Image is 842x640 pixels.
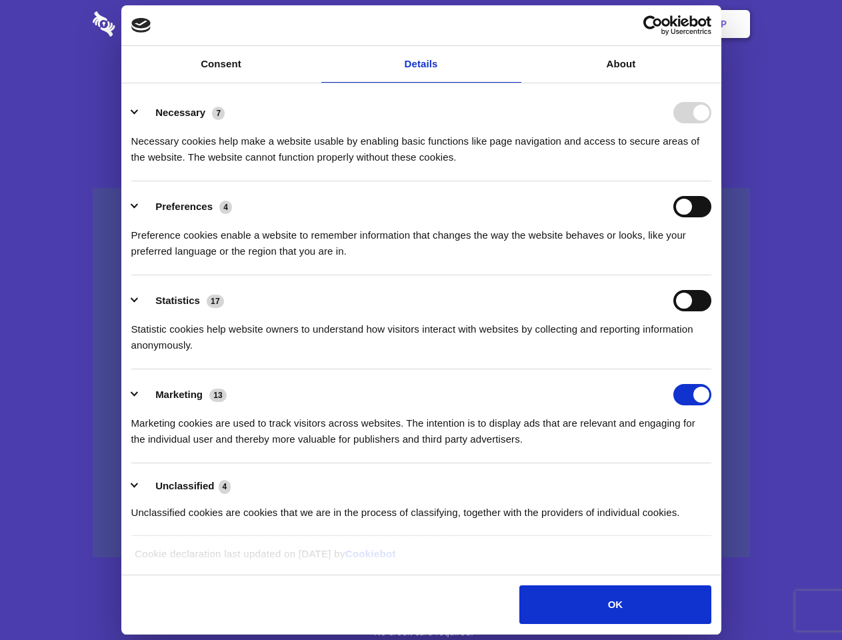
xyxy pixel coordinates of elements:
span: 4 [219,480,231,493]
h4: Auto-redaction of sensitive data, encrypted data sharing and self-destructing private chats. Shar... [93,121,750,165]
span: 17 [207,295,224,308]
button: Marketing (13) [131,384,235,405]
iframe: Drift Widget Chat Controller [775,573,826,624]
label: Necessary [155,107,205,118]
a: Usercentrics Cookiebot - opens in a new window [595,15,711,35]
button: Unclassified (4) [131,478,239,495]
div: Unclassified cookies are cookies that we are in the process of classifying, together with the pro... [131,495,711,521]
a: Login [605,3,663,45]
a: About [521,46,721,83]
button: Statistics (17) [131,290,233,311]
div: Statistic cookies help website owners to understand how visitors interact with websites by collec... [131,311,711,353]
span: 7 [212,107,225,120]
img: logo [131,18,151,33]
label: Preferences [155,201,213,212]
a: Wistia video thumbnail [93,188,750,558]
a: Details [321,46,521,83]
button: OK [519,585,711,624]
button: Necessary (7) [131,102,233,123]
a: Cookiebot [345,548,396,559]
img: logo-wordmark-white-trans-d4663122ce5f474addd5e946df7df03e33cb6a1c49d2221995e7729f52c070b2.svg [93,11,207,37]
label: Statistics [155,295,200,306]
div: Cookie declaration last updated on [DATE] by [125,546,717,572]
div: Marketing cookies are used to track visitors across websites. The intention is to display ads tha... [131,405,711,447]
label: Marketing [155,389,203,400]
a: Consent [121,46,321,83]
div: Preference cookies enable a website to remember information that changes the way the website beha... [131,217,711,259]
button: Preferences (4) [131,196,241,217]
a: Pricing [391,3,449,45]
div: Necessary cookies help make a website usable by enabling basic functions like page navigation and... [131,123,711,165]
span: 4 [219,201,232,214]
a: Contact [541,3,602,45]
h1: Eliminate Slack Data Loss. [93,60,750,108]
span: 13 [209,389,227,402]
